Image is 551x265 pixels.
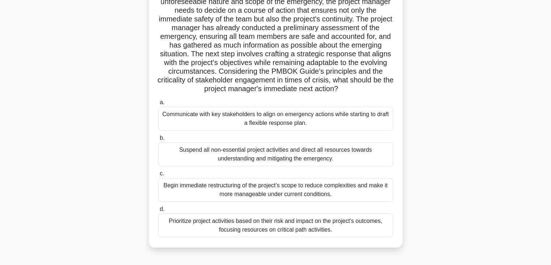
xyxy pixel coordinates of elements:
div: Begin immediate restructuring of the project’s scope to reduce complexities and make it more mana... [158,178,393,202]
div: Communicate with key stakeholders to align on emergency actions while starting to draft a flexibl... [158,107,393,131]
div: Prioritize project activities based on their risk and impact on the project's outcomes, focusing ... [158,213,393,237]
span: c. [160,170,164,176]
span: b. [160,135,164,141]
div: Suspend all non-essential project activities and direct all resources towards understanding and m... [158,142,393,166]
span: d. [160,206,164,212]
span: a. [160,99,164,105]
